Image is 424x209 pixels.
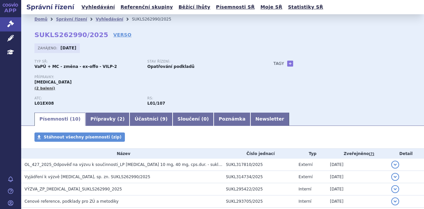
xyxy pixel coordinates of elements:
span: 0 [203,116,207,122]
span: Cenové reference, podklady pro ZÚ a metodiky [25,199,119,204]
a: VERSO [113,31,132,38]
a: Písemnosti SŘ [214,3,257,12]
h2: Správní řízení [21,2,79,12]
p: RS: [147,96,254,100]
li: SUKLS262990/2025 [132,14,180,24]
a: Písemnosti (10) [34,113,85,126]
a: Poznámka [214,113,250,126]
span: Vyjádření k výzvě LENVIMA, sp. zn. SUKLS262990/2025 [25,175,150,179]
h3: Tagy [274,60,284,68]
a: Sloučení (0) [173,113,214,126]
a: Běžící lhůty [177,3,212,12]
strong: LENVATINIB [34,101,54,106]
th: Detail [388,149,424,159]
span: [MEDICAL_DATA] [34,80,72,84]
a: Účastníci (9) [130,113,172,126]
td: [DATE] [327,183,388,195]
span: (2 balení) [34,86,55,90]
a: Newsletter [250,113,289,126]
span: Interní [298,187,311,191]
span: Interní [298,199,311,204]
span: Externí [298,162,312,167]
span: OL_427_2025_Odpověď na výzvu k součinnosti_LP LENVIMA 10 mg, 40 mg, cps.dur. - sukls262990/2025 [25,162,247,167]
span: Externí [298,175,312,179]
th: Název [21,149,223,159]
a: Domů [34,17,47,22]
a: Stáhnout všechny písemnosti (zip) [34,132,125,142]
a: Referenční skupiny [119,3,175,12]
p: ATC: [34,96,141,100]
td: SUKL295422/2025 [223,183,295,195]
span: 9 [162,116,166,122]
a: Moje SŘ [258,3,284,12]
a: Vyhledávání [96,17,123,22]
button: detail [391,197,399,205]
span: Zahájeno: [38,45,59,51]
a: + [287,61,293,67]
strong: [DATE] [61,46,77,50]
span: 10 [72,116,78,122]
span: Stáhnout všechny písemnosti (zip) [44,135,122,139]
button: detail [391,173,399,181]
td: [DATE] [327,159,388,171]
abbr: (?) [369,152,374,156]
th: Zveřejněno [327,149,388,159]
td: [DATE] [327,171,388,183]
td: SUKL317810/2025 [223,159,295,171]
td: SUKL293705/2025 [223,195,295,208]
p: Přípravky: [34,75,260,79]
a: Statistiky SŘ [286,3,325,12]
strong: lenvatinib [147,101,165,106]
strong: Opatřování podkladů [147,64,194,69]
strong: VaPÚ + MC - změna - ex-offo - VILP-2 [34,64,117,69]
a: Správní řízení [56,17,87,22]
a: Přípravky (2) [85,113,130,126]
button: detail [391,185,399,193]
button: detail [391,161,399,169]
p: Typ SŘ: [34,60,141,64]
p: Stav řízení: [147,60,254,64]
span: 2 [119,116,123,122]
a: Vyhledávání [79,3,117,12]
td: [DATE] [327,195,388,208]
strong: SUKLS262990/2025 [34,31,108,39]
td: SUKL314734/2025 [223,171,295,183]
th: Číslo jednací [223,149,295,159]
span: VÝZVA_ZP_LENVIMA_SUKLS262990_2025 [25,187,122,191]
th: Typ [295,149,327,159]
